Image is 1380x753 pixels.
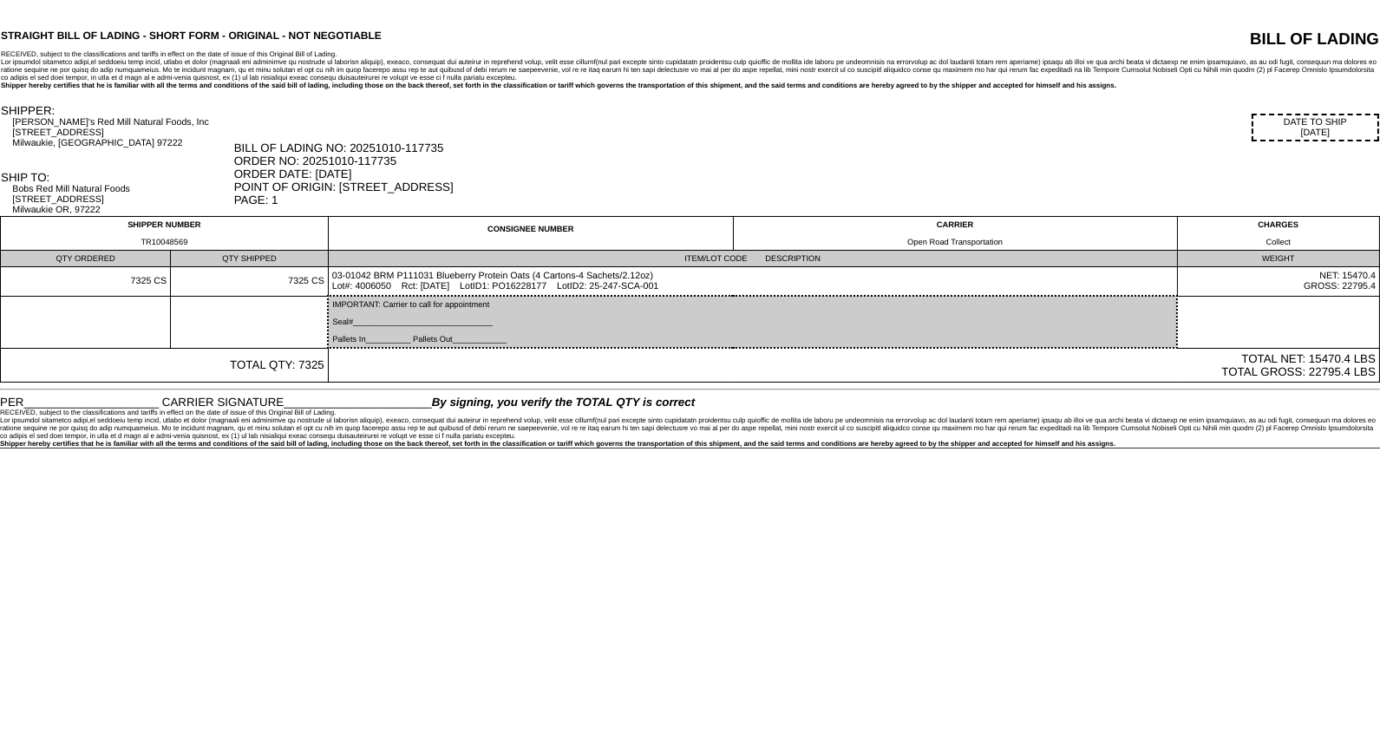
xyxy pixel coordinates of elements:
[1177,251,1379,267] td: WEIGHT
[328,348,1379,383] td: TOTAL NET: 15470.4 LBS TOTAL GROSS: 22795.4 LBS
[1,171,232,184] div: SHIP TO:
[1011,29,1379,49] div: BILL OF LADING
[328,217,733,251] td: CONSIGNEE NUMBER
[1,217,329,251] td: SHIPPER NUMBER
[1252,114,1379,141] div: DATE TO SHIP [DATE]
[4,238,324,246] div: TR10048569
[12,117,232,148] div: [PERSON_NAME]'s Red Mill Natural Foods, Inc [STREET_ADDRESS] Milwaukie, [GEOGRAPHIC_DATA] 97222
[1,104,232,117] div: SHIPPER:
[1,251,171,267] td: QTY ORDERED
[328,267,1177,297] td: 03-01042 BRM P111031 Blueberry Protein Oats (4 Cartons-4 Sachets/2.12oz) Lot#: 4006050 Rct: [DATE...
[737,238,1174,246] div: Open Road Transportation
[171,267,329,297] td: 7325 CS
[171,251,329,267] td: QTY SHIPPED
[328,296,1177,348] td: IMPORTANT: Carrier to call for appointment Seal#_______________________________ Pallets In_______...
[1,82,1379,89] div: Shipper hereby certifies that he is familiar with all the terms and conditions of the said bill o...
[234,141,1379,206] div: BILL OF LADING NO: 20251010-117735 ORDER NO: 20251010-117735 ORDER DATE: [DATE] POINT OF ORIGIN: ...
[1,267,171,297] td: 7325 CS
[12,184,232,215] div: Bobs Red Mill Natural Foods [STREET_ADDRESS] Milwaukie OR, 97222
[1181,238,1376,246] div: Collect
[432,396,695,409] span: By signing, you verify the TOTAL QTY is correct
[1,348,329,383] td: TOTAL QTY: 7325
[328,251,1177,267] td: ITEM/LOT CODE DESCRIPTION
[733,217,1177,251] td: CARRIER
[1177,267,1379,297] td: NET: 15470.4 GROSS: 22795.4
[1177,217,1379,251] td: CHARGES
